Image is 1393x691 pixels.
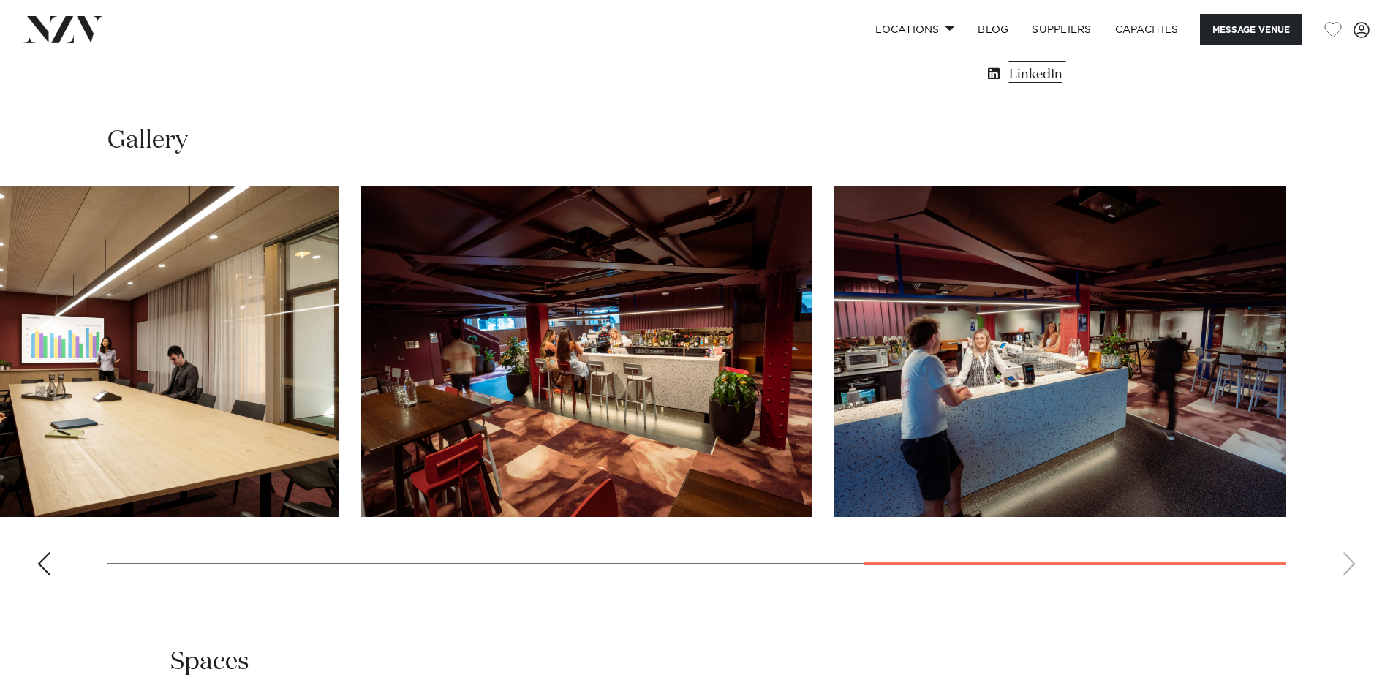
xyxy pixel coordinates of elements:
[834,186,1286,517] swiper-slide: 7 / 7
[864,14,966,45] a: Locations
[985,64,1223,85] a: LinkedIn
[1200,14,1302,45] button: Message Venue
[1103,14,1190,45] a: Capacities
[170,646,249,679] h2: Spaces
[361,186,812,517] swiper-slide: 6 / 7
[966,14,1020,45] a: BLOG
[107,124,188,157] h2: Gallery
[1020,14,1103,45] a: SUPPLIERS
[23,16,103,42] img: nzv-logo.png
